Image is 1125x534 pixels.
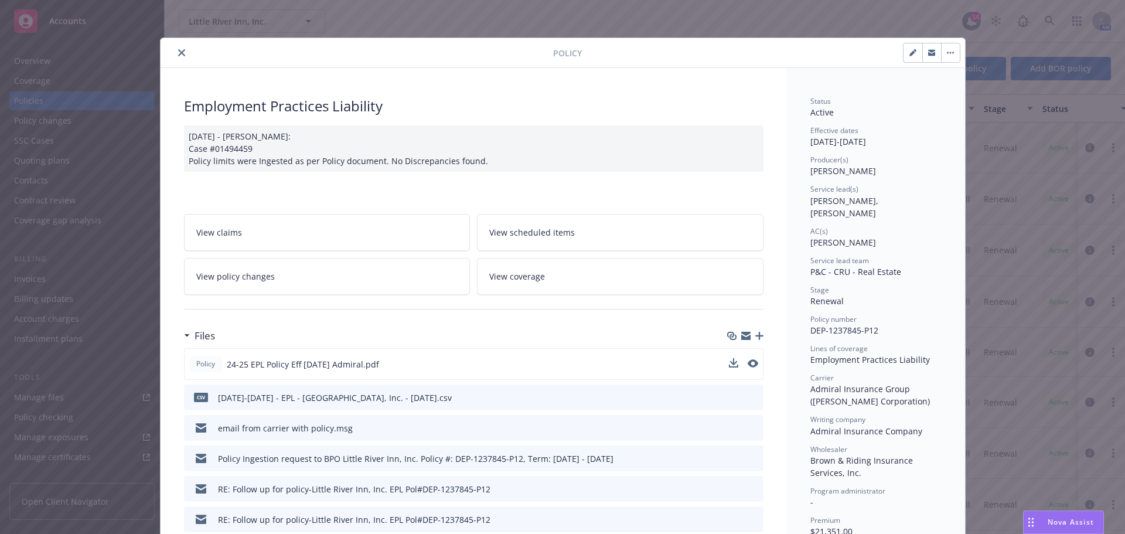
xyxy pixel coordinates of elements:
div: Employment Practices Liability [184,96,763,116]
span: Active [810,107,834,118]
span: Service lead(s) [810,184,858,194]
span: Admiral Insurance Company [810,426,922,437]
div: [DATE]-[DATE] - EPL - [GEOGRAPHIC_DATA], Inc. - [DATE].csv [218,392,452,404]
div: Drag to move [1024,511,1038,533]
button: download file [729,422,739,434]
span: Producer(s) [810,155,848,165]
button: download file [729,358,738,368]
h3: Files [195,328,215,343]
span: Policy [553,47,582,59]
div: Files [184,328,215,343]
span: Effective dates [810,125,858,135]
span: Nova Assist [1048,517,1094,527]
span: Renewal [810,295,844,307]
button: download file [729,392,739,404]
button: Nova Assist [1023,511,1104,534]
span: 24-25 EPL Policy Eff [DATE] Admiral.pdf [227,358,379,370]
span: Brown & Riding Insurance Services, Inc. [810,455,915,478]
span: View scheduled items [489,226,575,239]
a: View scheduled items [477,214,763,251]
div: [DATE] - [DATE] [810,125,942,148]
span: Writing company [810,414,865,424]
button: download file [729,453,739,465]
span: Status [810,96,831,106]
button: preview file [748,392,759,404]
span: P&C - CRU - Real Estate [810,266,901,277]
div: Employment Practices Liability [810,353,942,366]
a: View policy changes [184,258,471,295]
a: View claims [184,214,471,251]
span: Premium [810,515,840,525]
button: preview file [748,483,759,495]
button: preview file [748,453,759,465]
span: Carrier [810,373,834,383]
button: preview file [748,359,758,368]
div: email from carrier with policy.msg [218,422,353,434]
span: View claims [196,226,242,239]
a: View coverage [477,258,763,295]
button: download file [729,483,739,495]
span: csv [194,393,208,402]
button: close [175,46,189,60]
span: Policy number [810,314,857,324]
span: Service lead team [810,256,869,266]
span: Wholesaler [810,444,847,454]
span: Policy [194,359,217,369]
button: download file [729,513,739,526]
button: preview file [748,513,759,526]
button: download file [729,358,738,370]
div: RE: Follow up for policy-Little River Inn, Inc. EPL Pol#DEP-1237845-P12 [218,483,490,495]
span: View coverage [489,270,545,283]
span: Admiral Insurance Group ([PERSON_NAME] Corporation) [810,383,930,407]
span: View policy changes [196,270,275,283]
span: AC(s) [810,226,828,236]
div: RE: Follow up for policy-Little River Inn, Inc. EPL Pol#DEP-1237845-P12 [218,513,490,526]
span: [PERSON_NAME], [PERSON_NAME] [810,195,881,219]
span: - [810,496,813,508]
span: Lines of coverage [810,343,868,353]
div: [DATE] - [PERSON_NAME]: Case #01494459 Policy limits were Ingested as per Policy document. No Dis... [184,125,763,172]
span: [PERSON_NAME] [810,237,876,248]
span: Program administrator [810,486,885,496]
div: Policy Ingestion request to BPO Little River Inn, Inc. Policy #: DEP-1237845-P12, Term: [DATE] - ... [218,453,613,465]
span: DEP-1237845-P12 [810,325,878,336]
span: Stage [810,285,829,295]
button: preview file [748,358,758,370]
span: [PERSON_NAME] [810,165,876,176]
button: preview file [748,422,759,434]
